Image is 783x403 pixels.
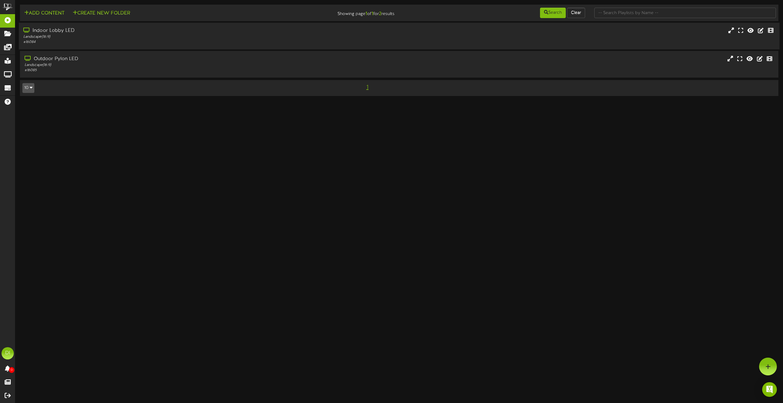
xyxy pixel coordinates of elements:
div: Outdoor Pylon LED [25,56,331,63]
div: Showing page of for results [272,7,399,17]
div: # 16085 [25,68,331,73]
button: Clear [567,8,585,18]
span: 0 [9,367,14,373]
button: Search [540,8,566,18]
button: 10 [22,83,34,93]
span: 1 [365,84,370,91]
button: Add Content [22,10,66,17]
div: Indoor Lobby LED [23,27,331,34]
strong: 2 [379,11,381,17]
input: -- Search Playlists by Name -- [594,8,776,18]
div: # 16084 [23,40,331,45]
div: DI [2,347,14,359]
div: Landscape ( 16:9 ) [25,63,331,68]
div: Open Intercom Messenger [762,382,777,397]
button: Create New Folder [71,10,132,17]
strong: 1 [372,11,373,17]
strong: 1 [365,11,367,17]
div: Landscape ( 16:9 ) [23,34,331,40]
